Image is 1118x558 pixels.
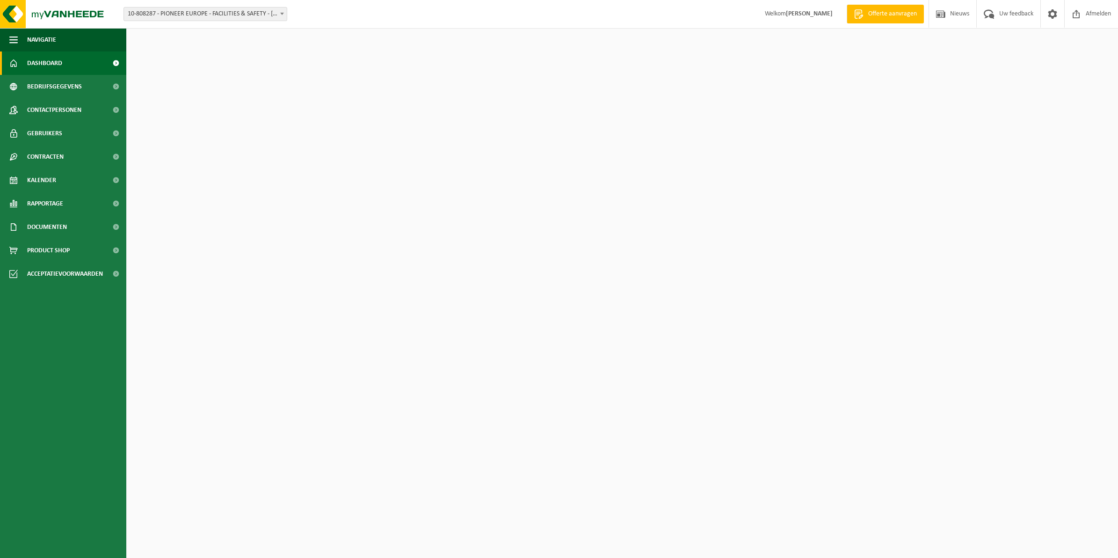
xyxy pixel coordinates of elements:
span: 10-808287 - PIONEER EUROPE - FACILITIES & SAFETY - MELSELE [124,7,287,21]
span: Navigatie [27,28,56,51]
span: Dashboard [27,51,62,75]
strong: [PERSON_NAME] [786,10,833,17]
span: Documenten [27,215,67,239]
span: Acceptatievoorwaarden [27,262,103,286]
span: Contracten [27,145,64,169]
span: Contactpersonen [27,98,81,122]
span: Bedrijfsgegevens [27,75,82,98]
a: Offerte aanvragen [847,5,924,23]
span: Product Shop [27,239,70,262]
span: Kalender [27,169,56,192]
span: Gebruikers [27,122,62,145]
span: Offerte aanvragen [866,9,919,19]
span: Rapportage [27,192,63,215]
